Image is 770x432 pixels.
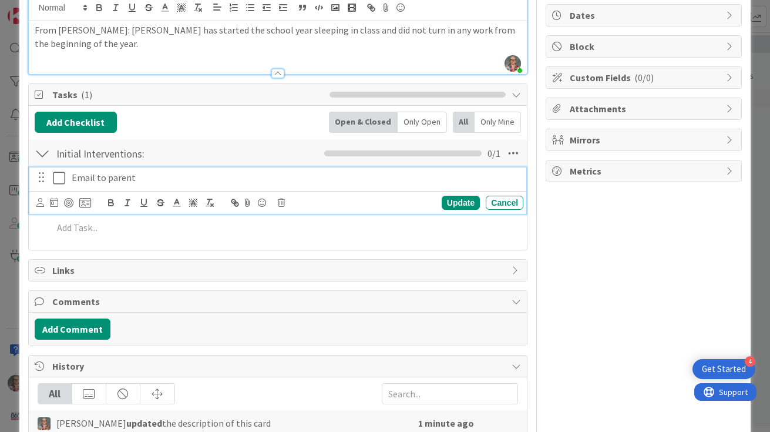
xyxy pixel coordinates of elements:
[398,112,447,133] div: Only Open
[453,112,475,133] div: All
[702,363,746,375] div: Get Started
[487,146,500,160] span: 0 / 1
[52,263,506,277] span: Links
[72,171,519,185] p: Email to parent
[382,383,518,404] input: Search...
[570,8,720,22] span: Dates
[442,196,480,210] div: Update
[38,417,51,430] img: AD
[56,416,271,430] span: [PERSON_NAME] the description of this card
[329,112,398,133] div: Open & Closed
[570,164,720,178] span: Metrics
[52,88,324,102] span: Tasks
[52,294,506,309] span: Comments
[35,319,110,340] button: Add Comment
[486,196,523,210] div: Cancel
[570,102,720,116] span: Attachments
[81,89,92,101] span: ( 1 )
[692,359,755,379] div: Open Get Started checklist, remaining modules: 4
[505,55,521,72] img: ACg8ocIywKl3kj_fMe6gonHjfuH_DOINedBT26eSiJoE55zpIILQubQN=s96-c
[25,2,53,16] span: Support
[35,24,521,50] p: From [PERSON_NAME]: [PERSON_NAME] has started the school year sleeping in class and did not turn ...
[634,72,654,83] span: ( 0/0 )
[475,112,521,133] div: Only Mine
[570,71,720,85] span: Custom Fields
[52,143,257,164] input: Add Checklist...
[35,112,117,133] button: Add Checklist
[38,384,72,404] div: All
[126,417,162,429] b: updated
[418,417,474,429] b: 1 minute ago
[745,356,755,367] div: 4
[570,39,720,53] span: Block
[52,359,506,373] span: History
[570,133,720,147] span: Mirrors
